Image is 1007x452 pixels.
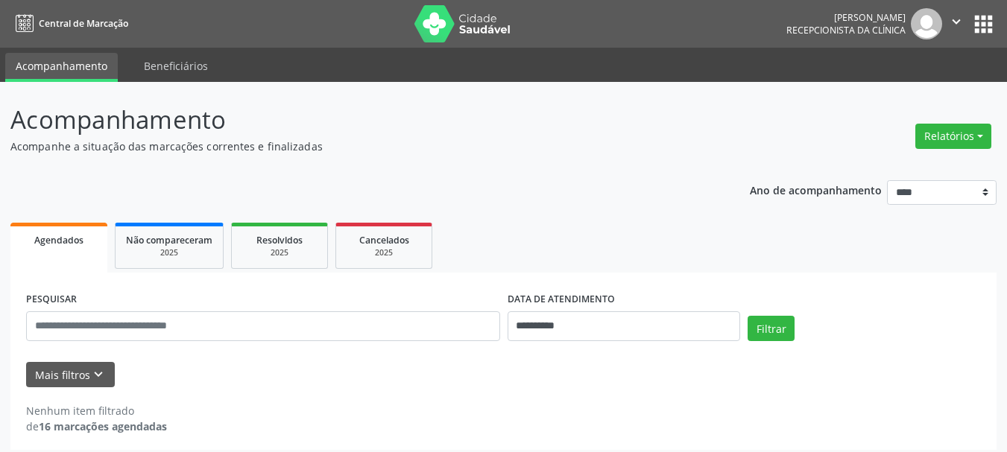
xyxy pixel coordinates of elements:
span: Central de Marcação [39,17,128,30]
span: Agendados [34,234,83,246]
strong: 16 marcações agendadas [39,419,167,433]
p: Acompanhamento [10,101,701,139]
span: Resolvidos [256,234,303,246]
button: Relatórios [915,124,991,149]
a: Acompanhamento [5,53,118,82]
a: Central de Marcação [10,11,128,36]
button: Filtrar [748,316,795,341]
div: 2025 [126,247,212,258]
i:  [948,13,965,30]
span: Recepcionista da clínica [786,24,906,36]
i: keyboard_arrow_down [90,366,107,383]
a: Beneficiários [133,53,218,79]
div: 2025 [242,247,317,258]
button:  [942,8,970,39]
p: Ano de acompanhamento [750,180,882,199]
button: Mais filtroskeyboard_arrow_down [26,362,115,388]
label: PESQUISAR [26,288,77,311]
div: de [26,418,167,434]
img: img [911,8,942,39]
div: Nenhum item filtrado [26,403,167,418]
p: Acompanhe a situação das marcações correntes e finalizadas [10,139,701,154]
button: apps [970,11,997,37]
div: 2025 [347,247,421,258]
label: DATA DE ATENDIMENTO [508,288,615,311]
div: [PERSON_NAME] [786,11,906,24]
span: Cancelados [359,234,409,246]
span: Não compareceram [126,234,212,246]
